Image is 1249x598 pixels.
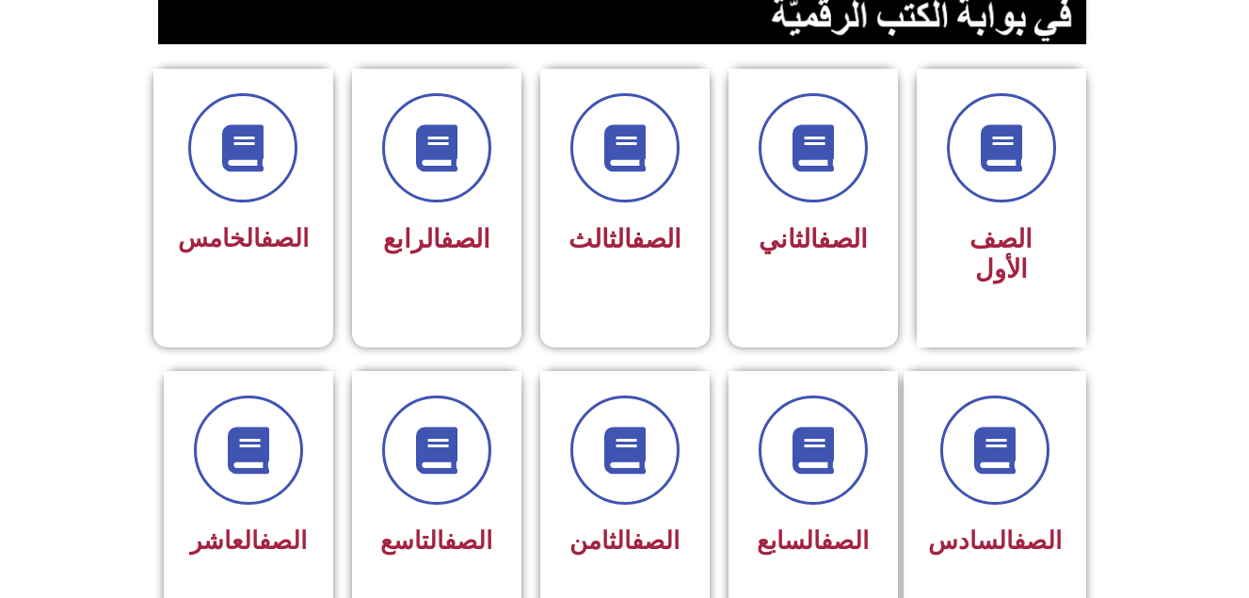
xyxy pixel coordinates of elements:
span: الثاني [759,224,868,254]
a: الصف [261,224,309,252]
a: الصف [821,526,869,555]
span: السابع [757,526,869,555]
span: الثالث [568,224,681,254]
span: الرابع [383,224,490,254]
a: الصف [1014,526,1062,555]
span: التاسع [380,526,492,555]
a: الصف [440,224,490,254]
span: الصف الأول [969,224,1033,284]
a: الصف [632,224,681,254]
a: الصف [444,526,492,555]
a: الصف [818,224,868,254]
span: السادس [928,526,1062,555]
span: العاشر [190,526,307,555]
span: الخامس [178,224,309,252]
a: الصف [259,526,307,555]
span: الثامن [569,526,680,555]
a: الصف [632,526,680,555]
